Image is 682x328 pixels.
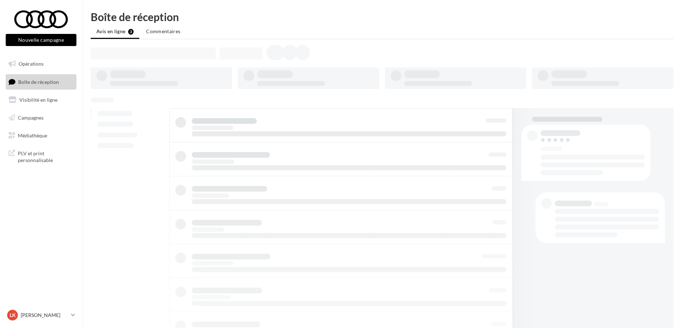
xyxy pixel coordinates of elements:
[18,148,74,164] span: PLV et print personnalisable
[18,132,47,138] span: Médiathèque
[146,28,180,34] span: Commentaires
[18,79,59,85] span: Boîte de réception
[91,11,673,22] div: Boîte de réception
[4,56,78,71] a: Opérations
[19,97,57,103] span: Visibilité en ligne
[6,34,76,46] button: Nouvelle campagne
[4,146,78,167] a: PLV et print personnalisable
[4,128,78,143] a: Médiathèque
[18,115,44,121] span: Campagnes
[4,92,78,107] a: Visibilité en ligne
[6,308,76,322] a: LK [PERSON_NAME]
[4,74,78,90] a: Boîte de réception
[21,312,68,319] p: [PERSON_NAME]
[19,61,44,67] span: Opérations
[10,312,16,319] span: LK
[4,110,78,125] a: Campagnes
